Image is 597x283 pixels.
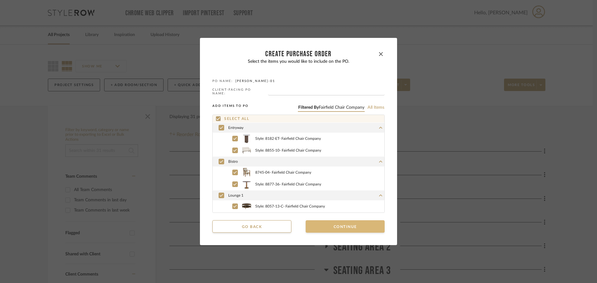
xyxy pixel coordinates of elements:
span: Fairfield Chair Company [319,105,364,110]
img: 35178302-ada6-4c5e-8089-4dd4da79c713_50x50.jpg [242,146,251,155]
div: Entryway [213,133,384,156]
span: [PERSON_NAME]-01 [235,79,275,83]
cdk-accordion-item: Lounge 1 [213,190,384,248]
button: Go back [212,220,291,233]
span: Style: 8877-36 - Fairfield Chair Company [255,182,384,186]
cdk-accordion-item: Entryway [213,122,384,156]
p: Select the items you would like to include on the PO. [212,59,385,64]
span: Style: 8182-ET - Fairfield Chair Company [255,136,384,141]
div: Lounge 1 [213,200,384,248]
div: Add items to PO [212,104,385,115]
button: Continue [306,220,385,233]
cdk-accordion-item: Bistro [213,156,384,190]
span: 8745-04 - Fairfield Chair Company [255,170,384,175]
img: 95091645-a54a-4061-93cb-e8afdcadb8dc_50x50.jpg [242,134,251,143]
label: CLIENT-FACING PO NAME: [212,88,266,95]
button: All items [367,105,385,111]
div: Bistro [213,167,384,190]
label: Select all [216,116,249,121]
img: 9d4b13fd-dfdd-450f-bd5e-35ee36dfd6b7_50x50.jpg [242,168,251,177]
span: Style: 8855-10 - Fairfield Chair Company [255,148,384,153]
button: Filtered byFairfield Chair Company [298,105,365,111]
div: CREATE Purchase order [220,50,377,58]
span: Style: 8057-13-C - Fairfield Chair Company [255,204,384,208]
label: PO NAME: [212,79,233,83]
img: 2b0f5428-902e-4063-8770-5bf3f16a5772_50x50.jpg [242,180,251,189]
img: 12d56779-6933-49d4-bf0c-423671168c62_50x50.jpg [242,202,251,211]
